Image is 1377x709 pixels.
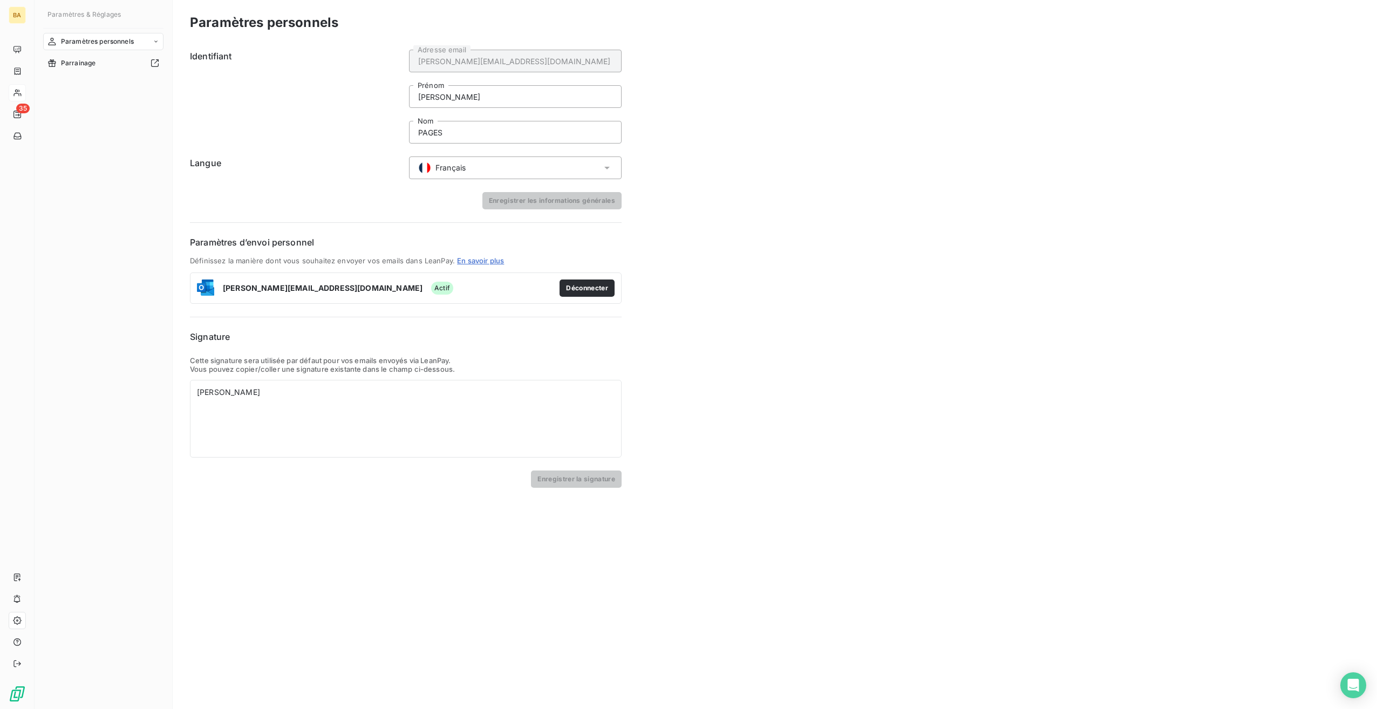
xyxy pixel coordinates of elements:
span: Parrainage [61,58,96,68]
h6: Identifiant [190,50,403,144]
span: Définissez la manière dont vous souhaitez envoyer vos emails dans LeanPay. [190,256,455,265]
button: Enregistrer les informations générales [482,192,622,209]
h6: Langue [190,156,403,179]
input: placeholder [409,85,622,108]
button: Déconnecter [560,279,615,297]
span: Paramètres personnels [61,37,134,46]
p: Vous pouvez copier/coller une signature existante dans le champ ci-dessous. [190,365,622,373]
a: Parrainage [43,54,163,72]
span: 35 [16,104,30,113]
input: placeholder [409,121,622,144]
span: Paramètres & Réglages [47,10,121,18]
p: Cette signature sera utilisée par défaut pour vos emails envoyés via LeanPay. [190,356,622,365]
a: En savoir plus [457,256,504,265]
h6: Paramètres d’envoi personnel [190,236,622,249]
span: [PERSON_NAME][EMAIL_ADDRESS][DOMAIN_NAME] [223,283,422,294]
div: [PERSON_NAME] [197,387,615,398]
img: Logo LeanPay [9,685,26,703]
div: Open Intercom Messenger [1340,672,1366,698]
span: Actif [431,282,453,295]
h6: Signature [190,330,622,343]
span: Français [435,162,466,173]
h3: Paramètres personnels [190,13,338,32]
input: placeholder [409,50,622,72]
div: BA [9,6,26,24]
button: Enregistrer la signature [531,471,622,488]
